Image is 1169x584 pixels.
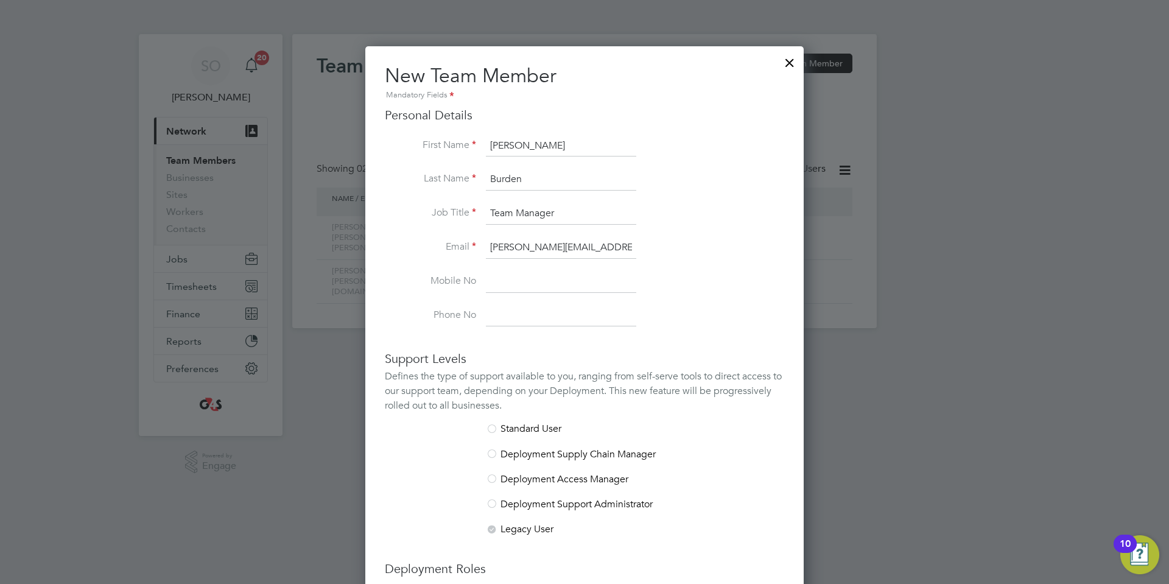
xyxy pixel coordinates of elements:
[1120,544,1131,560] div: 10
[385,309,476,322] label: Phone No
[385,369,784,413] div: Defines the type of support available to you, ranging from self-serve tools to direct access to o...
[385,473,784,498] li: Deployment Access Manager
[385,523,784,536] li: Legacy User
[385,448,784,473] li: Deployment Supply Chain Manager
[385,498,784,523] li: Deployment Support Administrator
[385,275,476,287] label: Mobile No
[385,172,476,185] label: Last Name
[385,241,476,253] label: Email
[385,561,784,577] h3: Deployment Roles
[1120,535,1159,574] button: Open Resource Center, 10 new notifications
[385,89,784,102] div: Mandatory Fields
[385,423,784,448] li: Standard User
[385,107,784,123] h3: Personal Details
[385,63,784,102] h2: New Team Member
[385,351,784,367] h3: Support Levels
[385,139,476,152] label: First Name
[385,206,476,219] label: Job Title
